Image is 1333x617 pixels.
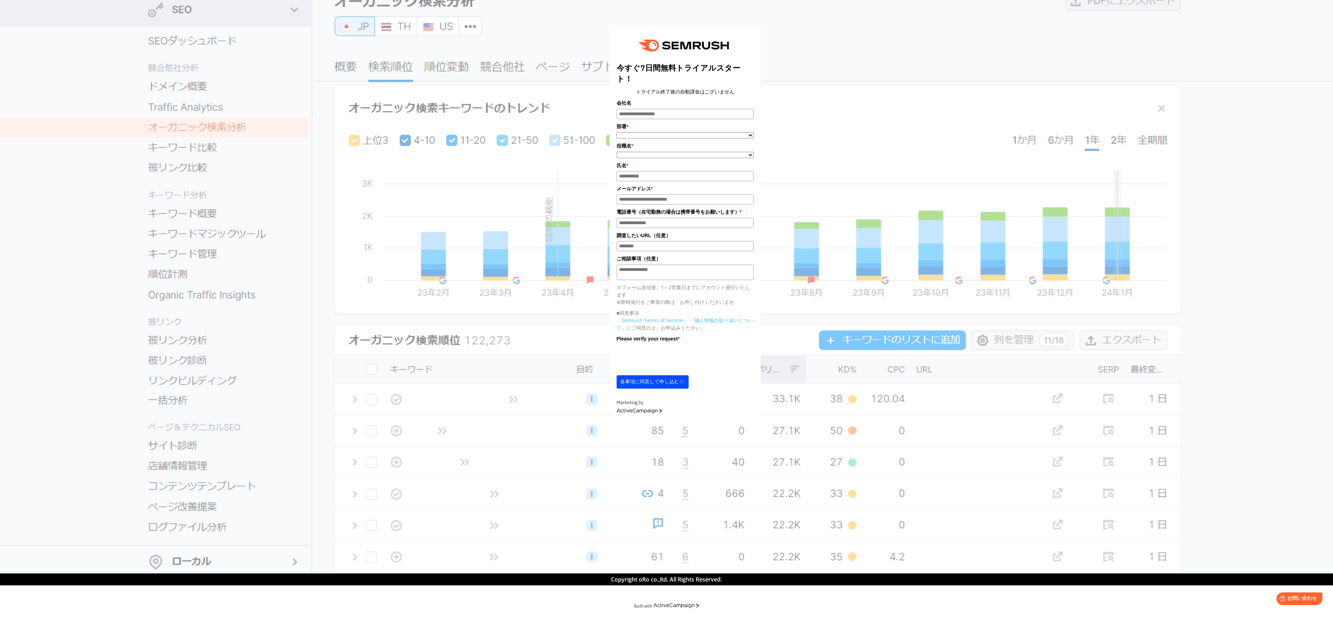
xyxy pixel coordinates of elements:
button: 各事項に同意して申し込む ▷ [617,375,689,389]
img: e6a379fe-ca9f-484e-8561-e79cf3a04b3f.png [634,32,736,59]
label: メールアドレス [617,185,754,193]
center: トライアル終了後の自動課金はございません [617,88,754,96]
label: ご相談事項（任意） [617,255,754,262]
label: 電話番号（在宅勤務の場合は携帯番号をお願いします） [617,208,754,216]
p: ※フォーム送信後、1～2営業日までにアカウント発行いたします ※即時発行をご希望の際は、お申し付けくださいませ [617,284,754,306]
p: ■同意事項 [617,309,754,317]
p: にご同意の上、お申込みください。 [617,317,754,331]
title: 今すぐ7日間無料トライアルスタート！ [617,63,754,84]
label: 氏名 [617,162,754,169]
label: 調査したいURL（任意） [617,232,754,239]
label: 部署 [617,123,754,130]
div: Marketing by [617,399,754,407]
a: 「Semrush Terms of Service」 [617,317,688,324]
label: 役職名 [617,142,754,150]
label: 会社名 [617,99,754,107]
iframe: reCAPTCHA [617,344,723,372]
iframe: Help widget launcher [1270,590,1325,609]
a: 「個人情報の取り扱いについて」 [617,317,753,331]
label: Please verify your request [617,335,754,343]
div: Built with [634,603,652,608]
span: Copyright oRo co.,ltd. All Rights Reserved. [611,576,722,583]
